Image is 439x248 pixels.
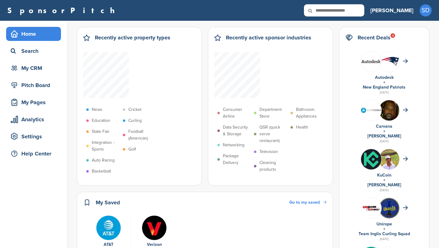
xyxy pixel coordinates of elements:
img: P hn 5tr 400x400 [142,215,167,240]
div: Help Center [9,148,61,159]
a: My CRM [6,61,61,75]
p: State Fair [92,128,109,135]
p: Basketball [92,168,111,175]
img: Carvana logo [361,108,381,113]
p: Football (American) [128,128,156,142]
div: Analytics [9,114,61,125]
img: Data?1415811651 [379,57,399,66]
a: Team Inglis Curling Squad [359,231,410,236]
div: My CRM [9,63,61,74]
a: + [383,129,385,134]
img: Open uri20141112 64162 1m4tozd?1415806781 [379,149,399,178]
h2: Recently active sponsor industries [226,33,311,42]
a: My Pages [6,95,61,109]
p: Television [259,148,278,155]
a: Go to my saved [289,199,327,206]
p: Integration - Sports [92,139,120,153]
div: [DATE] [345,236,423,242]
div: [DATE] [345,90,423,95]
a: Search [6,44,61,58]
a: New England Patriots [363,85,405,90]
a: Autodesk [375,75,394,80]
div: My Pages [9,97,61,108]
p: Golf [128,146,136,153]
p: Networking [223,142,244,148]
a: Unirope [377,221,392,227]
a: [PERSON_NAME] [367,182,401,188]
p: Bathroom Appliances [296,106,324,120]
h3: [PERSON_NAME] [370,6,413,15]
img: jmj71fb 400x400 [361,149,381,170]
p: Consumer Airline [223,106,251,120]
p: Department Store [259,106,287,120]
p: Cleaning products [259,159,287,173]
img: Shaquille o'neal in 2011 (cropped) [379,100,399,124]
img: Iga3kywp 400x400 [379,198,399,218]
a: + [383,226,385,232]
a: Settings [6,129,61,144]
div: AT&T [89,241,128,248]
h2: Recently active property types [95,33,170,42]
p: Cricket [128,106,141,113]
a: [PERSON_NAME] [370,4,413,17]
p: Health [296,124,308,131]
p: QSR (quick serve restaurant) [259,124,287,144]
h2: My Saved [96,198,120,207]
p: Package Delivery [223,153,251,166]
span: Go to my saved [289,200,320,205]
p: Education [92,117,110,124]
a: KuCoin [377,173,391,178]
a: Home [6,27,61,41]
p: Data Security & Storage [223,124,251,137]
a: [PERSON_NAME] [367,133,401,139]
a: Carvana [376,124,392,129]
a: Analytics [6,112,61,126]
div: 9 [391,33,395,38]
div: Home [9,28,61,39]
a: SponsorPitch [7,6,119,14]
p: News [92,106,102,113]
a: Help Center [6,147,61,161]
a: Pitch Board [6,78,61,92]
a: + [383,177,385,183]
div: Pitch Board [9,80,61,91]
div: Settings [9,131,61,142]
h2: Recent Deals [358,33,391,42]
p: Curling [128,117,142,124]
div: [DATE] [345,139,423,144]
span: SD [419,4,432,16]
img: 308633180 592082202703760 345377490651361792 n [361,198,381,218]
img: Data [361,60,381,63]
p: Auto Racing [92,157,115,164]
div: Verizon [134,241,174,248]
a: + [383,80,385,85]
img: Tpli2eyp 400x400 [96,215,121,240]
div: Search [9,46,61,57]
div: [DATE] [345,188,423,193]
